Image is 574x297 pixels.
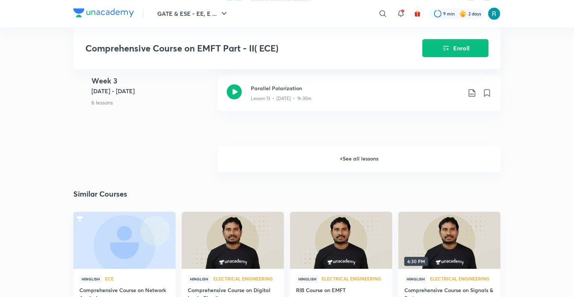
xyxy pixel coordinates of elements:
[397,211,501,269] img: new-thumbnail
[430,276,495,282] a: Electrical Engineering
[289,211,393,269] img: new-thumbnail
[79,275,102,283] span: Hinglish
[218,75,501,120] a: Parallel PolarizationLesson 13 • [DATE] • 1h 30m
[218,145,501,172] h6: + See all lessons
[251,84,462,92] h3: Parallel Polarization
[182,212,284,269] a: new-thumbnail
[296,286,386,295] a: RIB Course on EMFT
[91,86,212,95] h5: [DATE] - [DATE]
[188,275,210,283] span: Hinglish
[73,8,134,17] img: Company Logo
[105,276,170,281] span: ECE
[181,211,285,269] img: new-thumbnail
[414,10,421,17] img: avatar
[72,211,176,269] img: thumbnail
[213,276,278,281] span: Electrical Engineering
[488,7,501,20] img: AaDeeTri
[105,276,170,282] a: ECE
[404,275,427,283] span: Hinglish
[322,276,386,282] a: Electrical Engineering
[290,212,392,269] a: new-thumbnail
[73,212,176,269] a: thumbnail
[422,39,489,57] button: Enroll
[459,10,467,17] img: streak
[404,257,428,266] span: 6:30 PM
[296,275,319,283] span: Hinglish
[412,8,424,20] button: avatar
[85,43,380,54] h3: Comprehensive Course on EMFT Part - II( ECE)
[398,212,501,269] a: new-thumbnail6:30 PM
[430,276,495,281] span: Electrical Engineering
[153,6,233,21] button: GATE & ESE - EE, E ...
[91,98,212,106] p: 6 lessons
[73,188,127,200] h2: Similar Courses
[73,8,134,19] a: Company Logo
[213,276,278,282] a: Electrical Engineering
[322,276,386,281] span: Electrical Engineering
[251,95,311,102] p: Lesson 13 • [DATE] • 1h 30m
[91,75,212,86] h4: Week 3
